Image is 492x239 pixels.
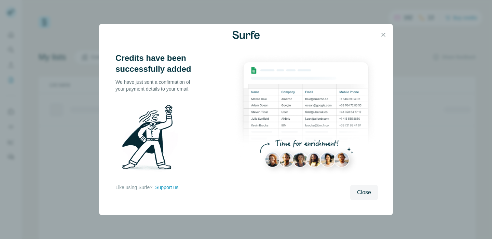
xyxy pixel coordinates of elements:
[115,53,197,75] h3: Credits have been successfully added
[350,185,378,200] button: Close
[155,184,178,191] button: Support us
[234,53,378,181] img: Enrichment Hub - Sheet Preview
[357,188,371,197] span: Close
[115,79,197,92] p: We have just sent a confirmation of your payment details to your email.
[115,101,187,177] img: Surfe Illustration - Man holding diamond
[232,31,260,39] img: Surfe Logo
[115,184,152,191] p: Like using Surfe?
